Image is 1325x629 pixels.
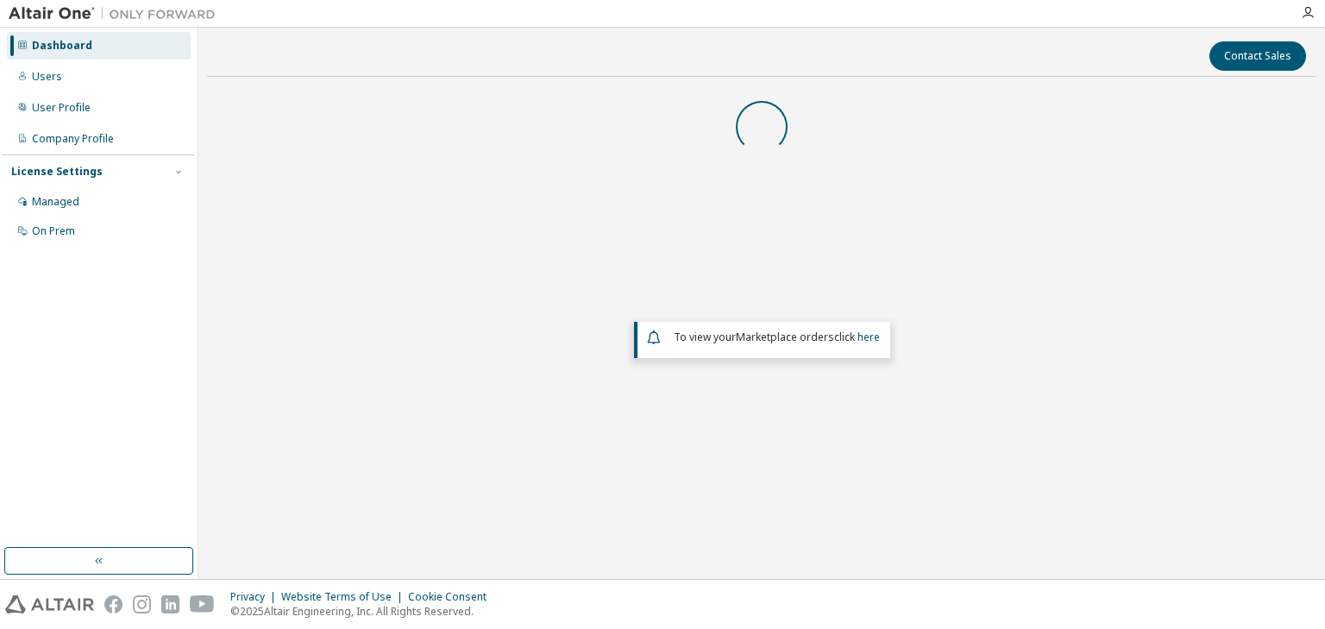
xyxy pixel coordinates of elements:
div: On Prem [32,224,75,238]
img: youtube.svg [190,595,215,613]
span: To view your click [674,330,880,344]
em: Marketplace orders [736,330,834,344]
img: instagram.svg [133,595,151,613]
div: Website Terms of Use [281,590,408,604]
img: facebook.svg [104,595,122,613]
img: linkedin.svg [161,595,179,613]
div: Privacy [230,590,281,604]
p: © 2025 Altair Engineering, Inc. All Rights Reserved. [230,604,497,619]
div: License Settings [11,165,103,179]
div: Company Profile [32,132,114,146]
div: Cookie Consent [408,590,497,604]
div: Dashboard [32,39,92,53]
div: Users [32,70,62,84]
img: altair_logo.svg [5,595,94,613]
div: User Profile [32,101,91,115]
img: Altair One [9,5,224,22]
a: here [857,330,880,344]
button: Contact Sales [1209,41,1306,71]
div: Managed [32,195,79,209]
